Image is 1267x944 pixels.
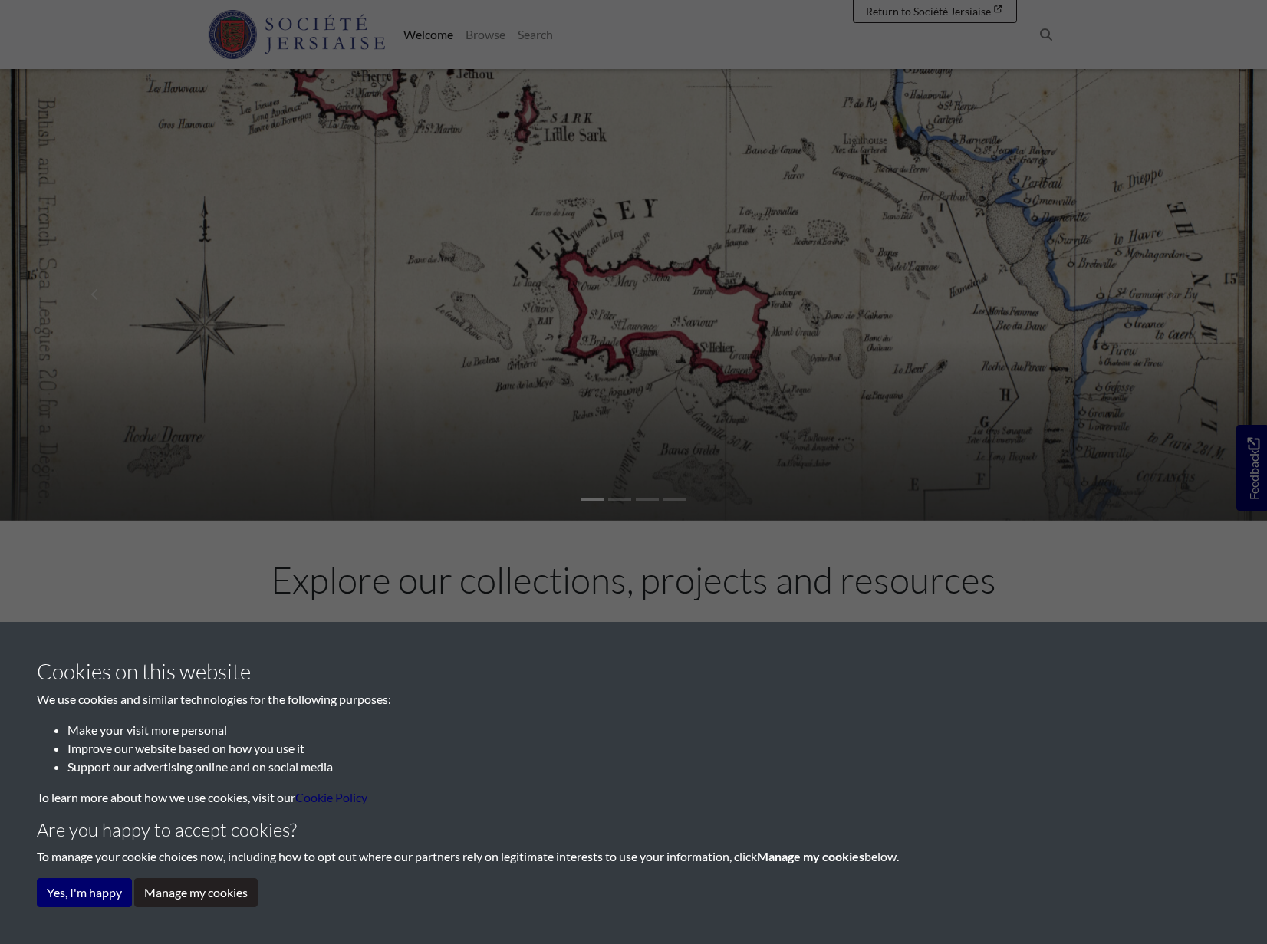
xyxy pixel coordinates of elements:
[295,790,367,804] a: learn more about cookies
[67,721,1230,739] li: Make your visit more personal
[67,758,1230,776] li: Support our advertising online and on social media
[757,849,864,863] strong: Manage my cookies
[37,878,132,907] button: Yes, I'm happy
[67,739,1230,758] li: Improve our website based on how you use it
[37,788,1230,807] p: To learn more about how we use cookies, visit our
[37,659,1230,685] h3: Cookies on this website
[37,819,1230,841] h4: Are you happy to accept cookies?
[37,690,1230,709] p: We use cookies and similar technologies for the following purposes:
[37,847,1230,866] p: To manage your cookie choices now, including how to opt out where our partners rely on legitimate...
[134,878,258,907] button: Manage my cookies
